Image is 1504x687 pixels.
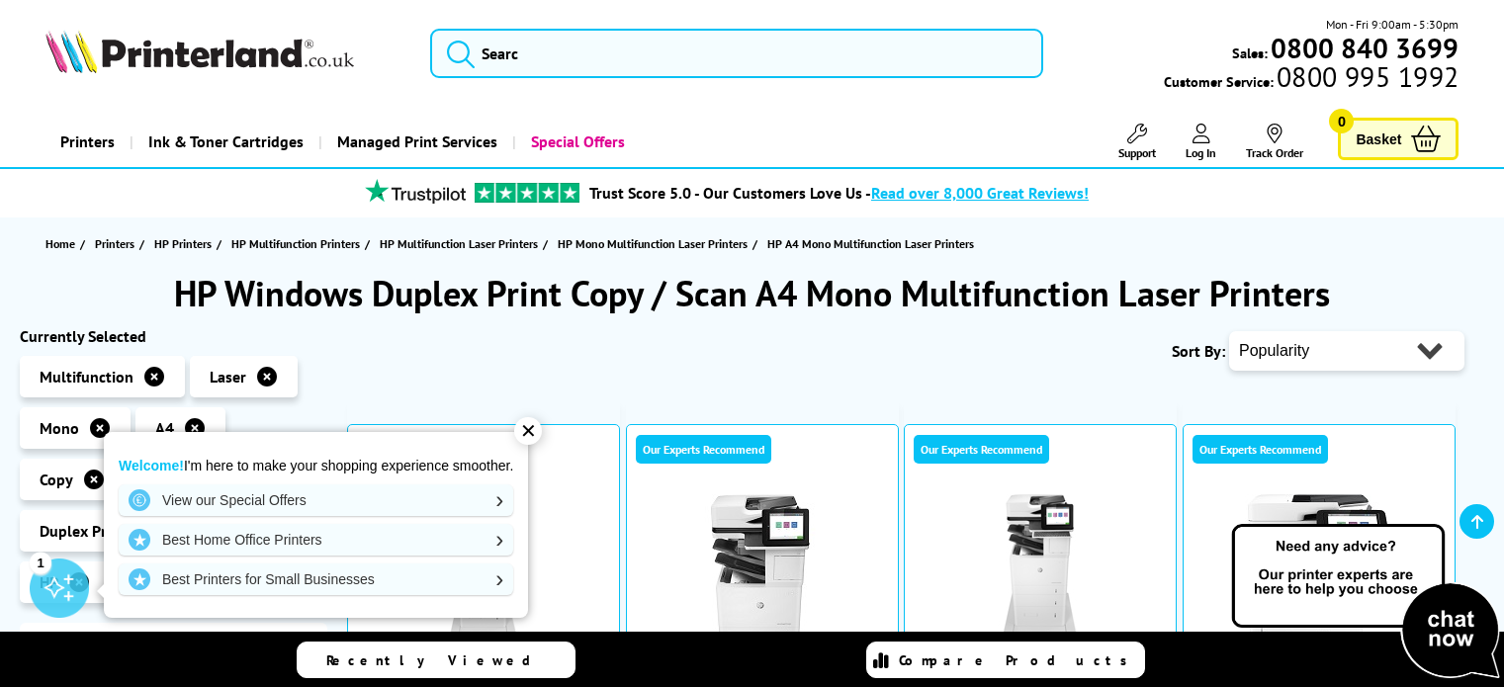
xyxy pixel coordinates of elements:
a: Compare Products [866,642,1145,678]
a: Best Printers for Small Businesses [119,563,513,595]
a: Managed Print Services [318,117,512,167]
img: HP LaserJet Managed MFP E62665hs (with HP MPS) [688,494,837,643]
span: Customer Service: [1164,67,1459,91]
span: Multifunction [40,367,133,386]
span: 0 [1329,109,1354,133]
span: Sort By: [1172,341,1225,361]
img: HP LaserJet Enterprise Flow MFP M636z [966,494,1114,643]
a: HP LaserJet Enterprise Flow MFP M636z [966,627,1114,646]
span: Duplex Print [40,521,126,541]
span: 0800 995 1992 [1274,67,1459,86]
div: Our Experts Recommend [1193,435,1328,464]
a: Log In [1186,124,1216,160]
a: HP Printers [154,233,217,254]
img: Printerland Logo [45,30,354,73]
a: Recently Viewed [297,642,575,678]
a: Ink & Toner Cartridges [130,117,318,167]
span: HP A4 Mono Multifunction Laser Printers [767,236,974,251]
a: Printers [45,117,130,167]
a: Printers [95,233,139,254]
a: Track Order [1246,124,1303,160]
a: HP LaserJet Managed MFP E62665hs (with HP MPS) [688,627,837,646]
a: HP Multifunction Laser Printers [380,233,543,254]
span: Ink & Toner Cartridges [148,117,304,167]
p: I'm here to make your shopping experience smoother. [119,457,513,474]
span: Log In [1186,145,1216,160]
div: Our Experts Recommend [914,435,1049,464]
span: Laser [210,367,246,386]
span: HP Printers [154,233,212,254]
span: Recently Viewed [326,651,551,669]
a: Best Home Office Printers [119,524,513,556]
input: Searc [430,29,1043,78]
div: 1 [30,552,51,573]
span: Sales: [1232,43,1268,62]
a: View our Special Offers [119,484,513,516]
a: HP Multifunction Printers [231,233,365,254]
b: 0800 840 3699 [1271,30,1459,66]
div: Currently Selected [20,326,327,346]
h1: HP Windows Duplex Print Copy / Scan A4 Mono Multifunction Laser Printers [20,270,1484,316]
div: ✕ [514,417,542,445]
a: Printerland Logo [45,30,405,77]
a: Special Offers [512,117,640,167]
span: HP Mono Multifunction Laser Printers [558,233,748,254]
img: HP LaserJet Managed Flow MFP E52645c (with HP MPS) [1245,494,1393,643]
div: Our Experts Recommend [636,435,771,464]
a: Trust Score 5.0 - Our Customers Love Us -Read over 8,000 Great Reviews! [589,183,1089,203]
a: Basket 0 [1338,118,1459,160]
img: trustpilot rating [475,183,579,203]
a: Support [1118,124,1156,160]
a: 0800 840 3699 [1268,39,1459,57]
span: Mon - Fri 9:00am - 5:30pm [1326,15,1459,34]
span: Support [1118,145,1156,160]
span: A4 [155,418,174,438]
span: HP Multifunction Printers [231,233,360,254]
span: Copy [40,470,73,489]
span: Compare Products [899,651,1138,669]
a: Home [45,233,80,254]
a: HP Mono Multifunction Laser Printers [558,233,752,254]
a: HP LaserJet Enterprise Flow MFP M635z [409,627,558,646]
span: Printers [95,233,134,254]
strong: Welcome! [119,458,184,473]
span: Mono [40,418,79,438]
span: HP Multifunction Laser Printers [380,233,538,254]
img: trustpilot rating [356,179,475,204]
span: Basket [1356,126,1401,152]
img: Open Live Chat window [1227,521,1504,683]
span: Read over 8,000 Great Reviews! [871,183,1089,203]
